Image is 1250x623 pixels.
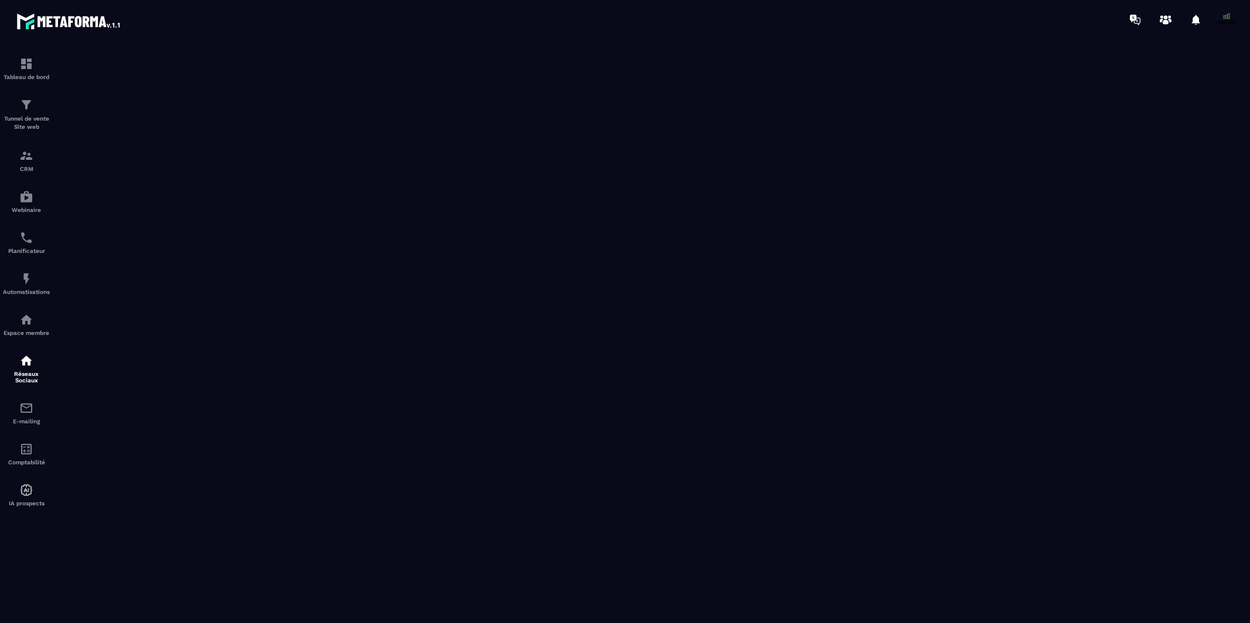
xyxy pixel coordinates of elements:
a: formationformationCRM [3,140,50,181]
p: CRM [3,166,50,172]
p: Webinaire [3,207,50,213]
img: formation [19,98,33,112]
a: emailemailE-mailing [3,392,50,433]
a: formationformationTunnel de vente Site web [3,89,50,140]
img: accountant [19,442,33,456]
a: schedulerschedulerPlanificateur [3,222,50,263]
p: Réseaux Sociaux [3,371,50,384]
img: scheduler [19,231,33,245]
a: automationsautomationsAutomatisations [3,263,50,304]
p: Tunnel de vente Site web [3,115,50,131]
p: Tableau de bord [3,74,50,80]
img: logo [16,11,122,32]
p: E-mailing [3,418,50,425]
a: automationsautomationsWebinaire [3,181,50,222]
img: formation [19,57,33,71]
a: social-networksocial-networkRéseaux Sociaux [3,345,50,392]
img: automations [19,190,33,204]
p: Automatisations [3,289,50,295]
img: formation [19,149,33,163]
p: Espace membre [3,330,50,336]
img: social-network [19,354,33,368]
img: automations [19,313,33,327]
p: IA prospects [3,500,50,506]
a: formationformationTableau de bord [3,48,50,89]
a: accountantaccountantComptabilité [3,433,50,474]
p: Planificateur [3,248,50,254]
a: automationsautomationsEspace membre [3,304,50,345]
p: Comptabilité [3,459,50,465]
img: automations [19,272,33,286]
img: automations [19,483,33,497]
img: email [19,401,33,415]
